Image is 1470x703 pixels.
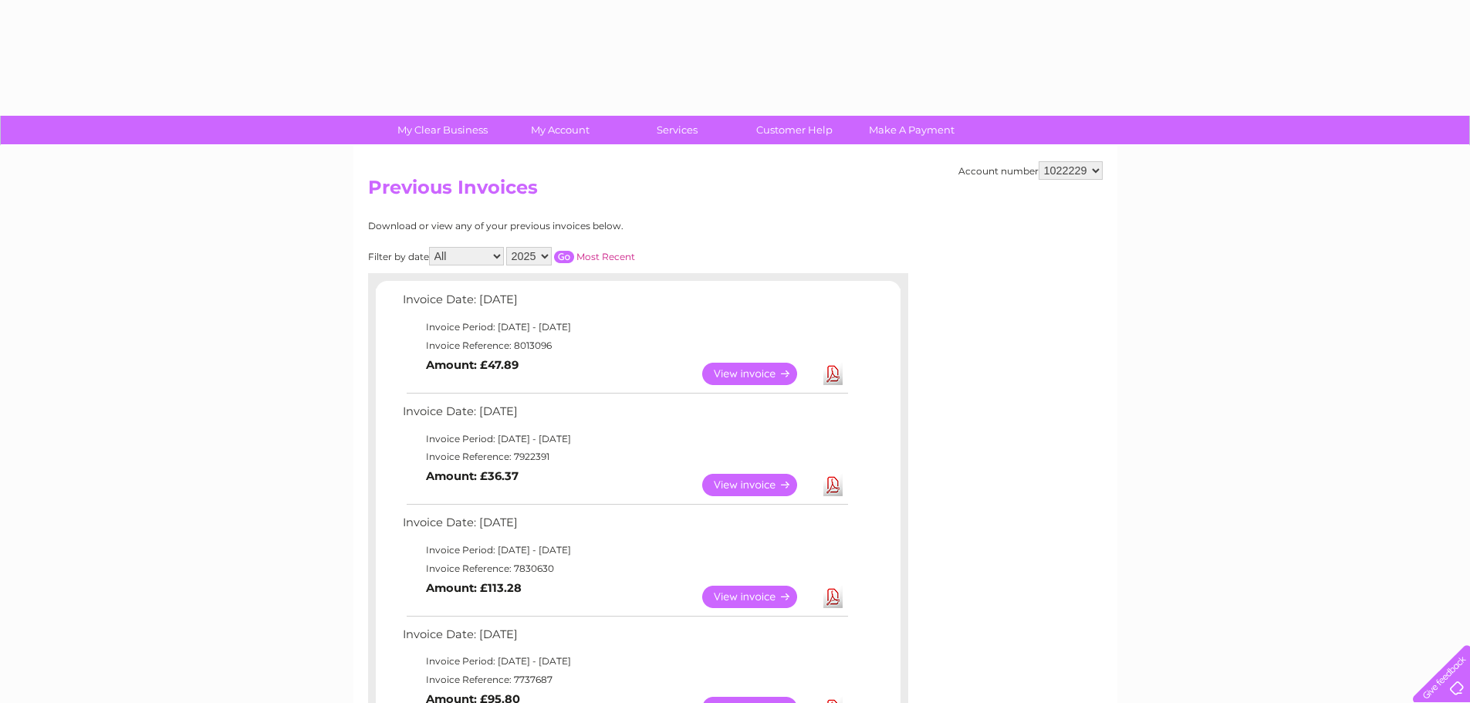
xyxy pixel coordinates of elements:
td: Invoice Date: [DATE] [399,401,850,430]
div: Filter by date [368,247,773,265]
td: Invoice Date: [DATE] [399,512,850,541]
a: Make A Payment [848,116,975,144]
a: View [702,363,816,385]
a: Most Recent [576,251,635,262]
td: Invoice Reference: 7830630 [399,559,850,578]
b: Amount: £113.28 [426,581,522,595]
td: Invoice Reference: 7737687 [399,671,850,689]
a: Download [823,363,843,385]
td: Invoice Reference: 8013096 [399,336,850,355]
a: Download [823,474,843,496]
a: My Account [496,116,623,144]
b: Amount: £36.37 [426,469,519,483]
td: Invoice Date: [DATE] [399,624,850,653]
a: Download [823,586,843,608]
td: Invoice Reference: 7922391 [399,448,850,466]
div: Account number [958,161,1103,180]
td: Invoice Period: [DATE] - [DATE] [399,430,850,448]
a: View [702,586,816,608]
a: View [702,474,816,496]
a: My Clear Business [379,116,506,144]
b: Amount: £47.89 [426,358,519,372]
h2: Previous Invoices [368,177,1103,206]
a: Customer Help [731,116,858,144]
a: Services [613,116,741,144]
td: Invoice Date: [DATE] [399,289,850,318]
td: Invoice Period: [DATE] - [DATE] [399,541,850,559]
td: Invoice Period: [DATE] - [DATE] [399,318,850,336]
div: Download or view any of your previous invoices below. [368,221,773,232]
td: Invoice Period: [DATE] - [DATE] [399,652,850,671]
